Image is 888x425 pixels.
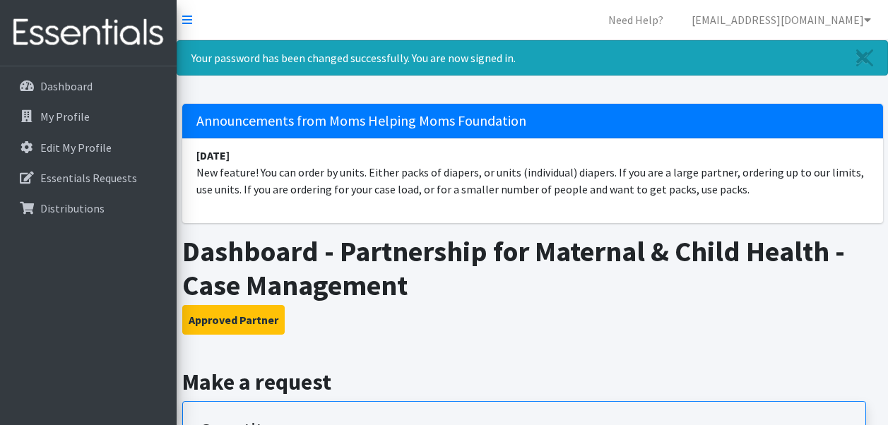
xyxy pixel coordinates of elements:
[182,305,285,335] button: Approved Partner
[6,72,171,100] a: Dashboard
[182,369,883,395] h2: Make a request
[40,171,137,185] p: Essentials Requests
[6,102,171,131] a: My Profile
[177,40,888,76] div: Your password has been changed successfully. You are now signed in.
[842,41,887,75] a: Close
[182,138,883,206] li: New feature! You can order by units. Either packs of diapers, or units (individual) diapers. If y...
[6,133,171,162] a: Edit My Profile
[6,9,171,56] img: HumanEssentials
[40,109,90,124] p: My Profile
[597,6,675,34] a: Need Help?
[40,140,112,155] p: Edit My Profile
[6,164,171,192] a: Essentials Requests
[182,234,883,302] h1: Dashboard - Partnership for Maternal & Child Health - Case Management
[196,148,230,162] strong: [DATE]
[680,6,882,34] a: [EMAIL_ADDRESS][DOMAIN_NAME]
[182,104,883,138] h5: Announcements from Moms Helping Moms Foundation
[6,194,171,222] a: Distributions
[40,79,93,93] p: Dashboard
[40,201,105,215] p: Distributions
